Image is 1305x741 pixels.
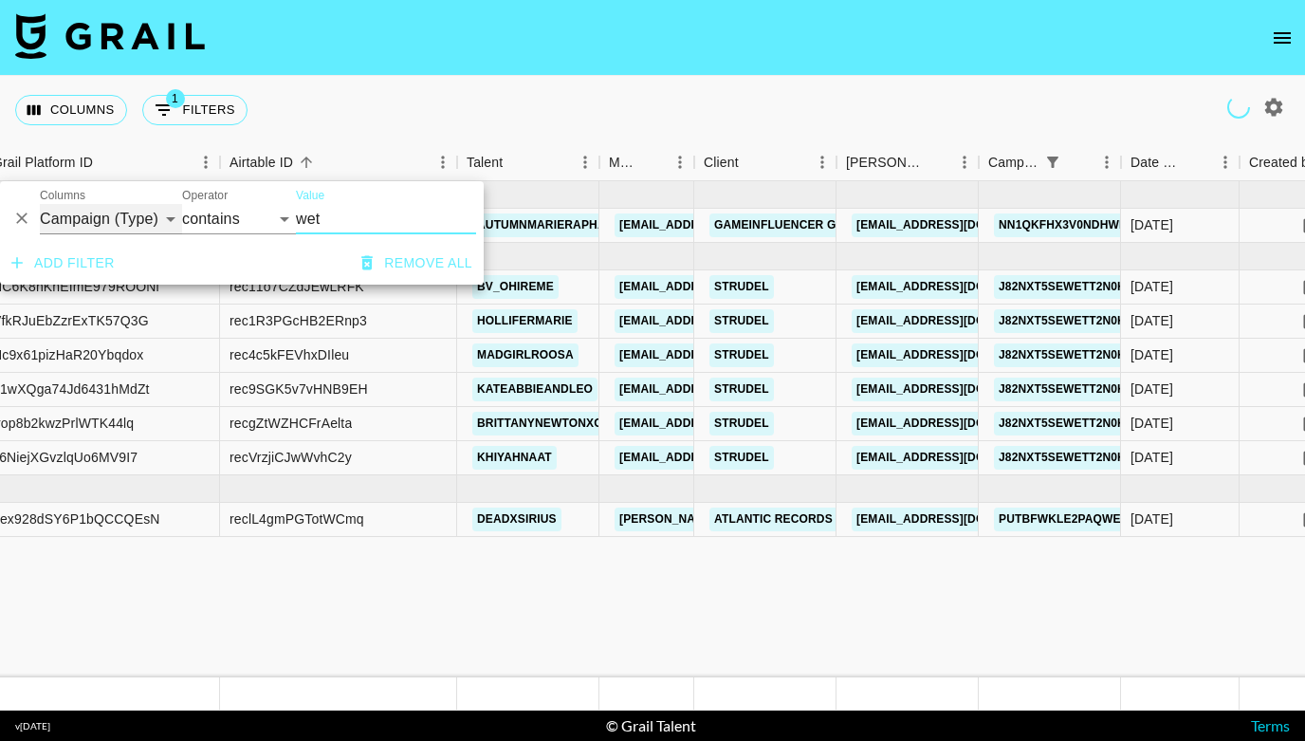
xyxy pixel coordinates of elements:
[852,213,1064,237] a: [EMAIL_ADDRESS][DOMAIN_NAME]
[230,311,367,330] div: rec1R3PGcHB2ERnp3
[230,144,293,181] div: Airtable ID
[429,148,457,176] button: Menu
[1121,144,1240,181] div: Date Created
[979,144,1121,181] div: Campaign (Type)
[836,144,979,181] div: Booker
[609,144,639,181] div: Manager
[457,144,599,181] div: Talent
[472,412,608,435] a: brittanynewtonxo
[1225,94,1253,121] span: Refreshing campaigns...
[472,508,561,531] a: deadxsirius
[1251,716,1290,734] a: Terms
[1130,414,1173,433] div: 6/11/2025
[40,188,85,204] label: Columns
[606,716,696,735] div: © Grail Talent
[472,378,597,401] a: kateabbieandleo
[1130,380,1173,398] div: 6/11/2025
[1211,148,1240,176] button: Menu
[1130,311,1173,330] div: 6/11/2025
[994,213,1161,237] a: NN1qKfhX3V0ndhwet3sV
[852,378,1064,401] a: [EMAIL_ADDRESS][DOMAIN_NAME]
[354,246,480,281] button: Remove all
[230,414,352,433] div: recgZtWZHCFrAelta
[639,149,666,176] button: Sort
[709,275,774,299] a: Strudel
[1093,148,1121,176] button: Menu
[852,412,1064,435] a: [EMAIL_ADDRESS][DOMAIN_NAME]
[15,95,127,125] button: Select columns
[709,508,856,531] a: Atlantic Records US
[739,149,765,176] button: Sort
[93,149,119,176] button: Sort
[1039,149,1066,176] div: 1 active filter
[230,380,368,398] div: rec9SGK5v7vHNB9EH
[615,446,827,470] a: [EMAIL_ADDRESS][DOMAIN_NAME]
[1066,149,1093,176] button: Sort
[192,148,220,176] button: Menu
[230,345,349,364] div: rec4c5kFEVhxDIleu
[1130,509,1173,528] div: 7/16/2025
[230,509,364,528] div: reclL4gmPGTotWCmq
[994,412,1154,435] a: J82NXt5SEwETT2N0KqfX
[852,275,1064,299] a: [EMAIL_ADDRESS][DOMAIN_NAME]
[709,412,774,435] a: Strudel
[472,275,559,299] a: bv_ohireme
[994,309,1154,333] a: J82NXt5SEwETT2N0KqfX
[994,378,1154,401] a: J82NXt5SEwETT2N0KqfX
[994,343,1154,367] a: J82NXt5SEwETT2N0KqfX
[1039,149,1066,176] button: Show filters
[709,378,774,401] a: Strudel
[15,720,50,732] div: v [DATE]
[1130,215,1173,234] div: 5/22/2025
[852,446,1064,470] a: [EMAIL_ADDRESS][DOMAIN_NAME]
[472,343,579,367] a: madgirlroosa
[950,148,979,176] button: Menu
[571,148,599,176] button: Menu
[472,446,557,470] a: khiyahnaat
[994,275,1154,299] a: J82NXt5SEwETT2N0KqfX
[293,149,320,176] button: Sort
[142,95,248,125] button: Show filters
[467,144,503,181] div: Talent
[615,309,827,333] a: [EMAIL_ADDRESS][DOMAIN_NAME]
[994,446,1154,470] a: J82NXt5SEwETT2N0KqfX
[846,144,924,181] div: [PERSON_NAME]
[615,412,827,435] a: [EMAIL_ADDRESS][DOMAIN_NAME]
[615,508,924,531] a: [PERSON_NAME][EMAIL_ADDRESS][DOMAIN_NAME]
[615,343,827,367] a: [EMAIL_ADDRESS][DOMAIN_NAME]
[15,13,205,59] img: Grail Talent
[230,277,364,296] div: rec11o7CZdJEwLRFK
[709,213,867,237] a: GameInfluencer GmbH
[852,343,1064,367] a: [EMAIL_ADDRESS][DOMAIN_NAME]
[704,144,739,181] div: Client
[852,508,1064,531] a: [EMAIL_ADDRESS][DOMAIN_NAME]
[1185,149,1211,176] button: Sort
[666,148,694,176] button: Menu
[709,446,774,470] a: Strudel
[615,275,827,299] a: [EMAIL_ADDRESS][DOMAIN_NAME]
[296,188,324,204] label: Value
[709,343,774,367] a: Strudel
[166,89,185,108] span: 1
[1130,448,1173,467] div: 6/11/2025
[615,213,827,237] a: [EMAIL_ADDRESS][DOMAIN_NAME]
[709,309,774,333] a: Strudel
[924,149,950,176] button: Sort
[472,213,625,237] a: autumnmarieraphael
[994,508,1162,531] a: pUtBFWKle2PAQwet2kR3
[1130,277,1173,296] div: 6/11/2025
[230,448,352,467] div: recVrzjiCJwWvhC2y
[1263,19,1301,57] button: open drawer
[1130,144,1185,181] div: Date Created
[220,144,457,181] div: Airtable ID
[852,309,1064,333] a: [EMAIL_ADDRESS][DOMAIN_NAME]
[599,144,694,181] div: Manager
[296,204,476,234] input: Filter value
[182,188,228,204] label: Operator
[808,148,836,176] button: Menu
[4,246,122,281] button: Add filter
[1130,345,1173,364] div: 6/11/2025
[615,378,827,401] a: [EMAIL_ADDRESS][DOMAIN_NAME]
[8,204,36,232] button: Delete
[988,144,1039,181] div: Campaign (Type)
